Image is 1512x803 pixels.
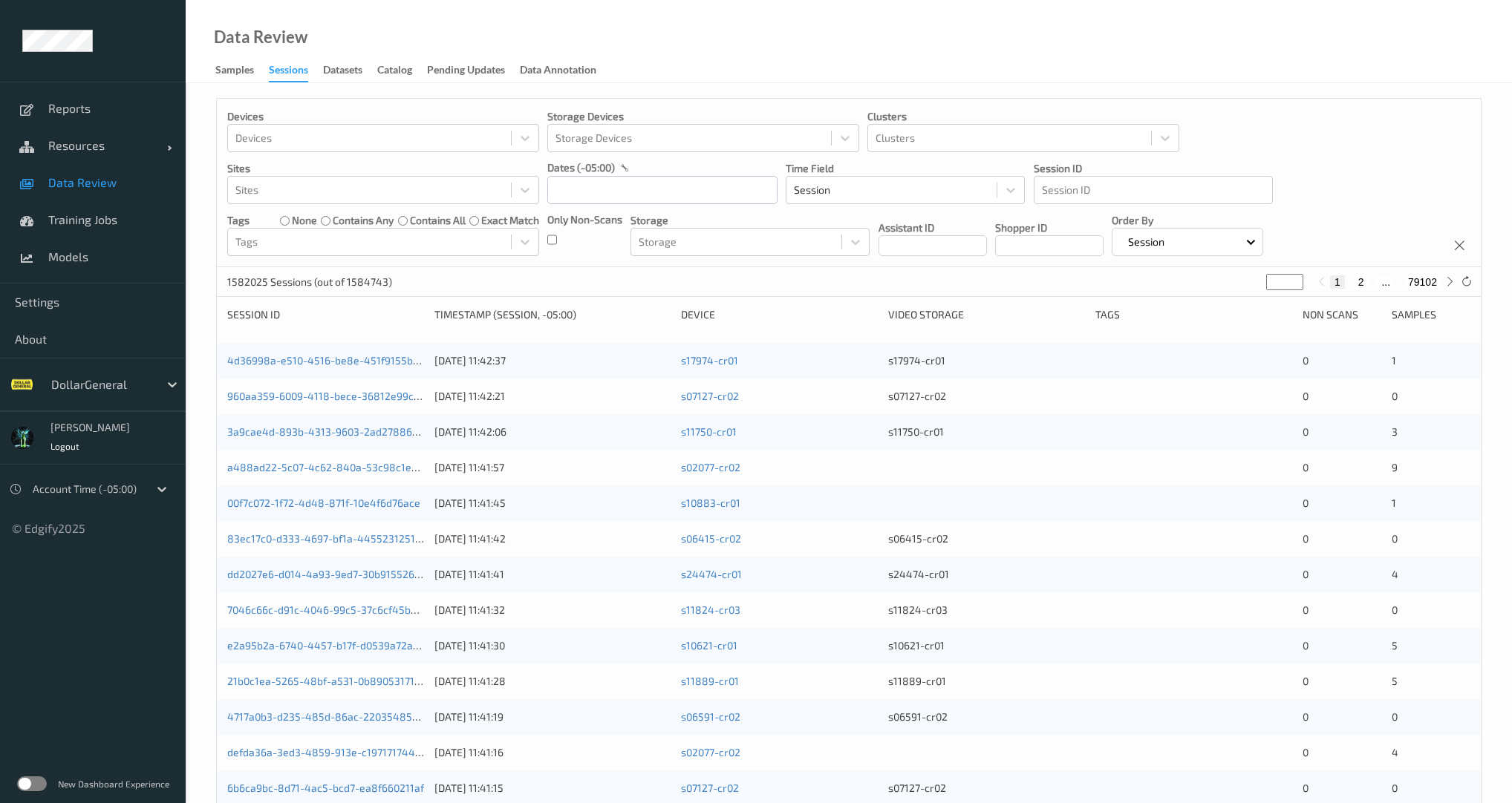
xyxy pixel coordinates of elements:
[520,60,611,81] a: Data Annotation
[888,567,1085,582] div: s24474-cr01
[215,60,269,81] a: Samples
[434,709,671,724] div: [DATE] 11:41:19
[888,353,1085,368] div: s17974-cr01
[1303,781,1309,794] span: 0
[888,638,1085,653] div: s10621-cr01
[888,425,1085,439] div: s11750-cr01
[377,60,427,81] a: Catalog
[1095,307,1292,322] div: Tags
[888,307,1085,322] div: Video Storage
[520,62,596,81] div: Data Annotation
[681,532,741,545] a: s06415-cr02
[1303,675,1309,687] span: 0
[681,675,739,687] a: s11889-cr01
[269,62,308,82] div: Sessions
[434,603,671,617] div: [DATE] 11:41:32
[434,638,671,653] div: [DATE] 11:41:30
[681,603,740,616] a: s11824-cr03
[1392,568,1398,580] span: 4
[1330,275,1345,289] button: 1
[434,460,671,475] div: [DATE] 11:41:57
[481,213,539,228] label: exact match
[1392,461,1398,473] span: 9
[1392,496,1396,509] span: 1
[1303,354,1309,367] span: 0
[227,390,431,402] a: 960aa359-6009-4118-bece-36812e99c3eb
[214,30,307,45] div: Data Review
[1392,390,1398,402] span: 0
[227,603,428,616] a: 7046c66c-d91c-4046-99c5-37c6cf45be4c
[227,781,424,794] a: 6b6ca9bc-8d71-4ac5-bcd7-ea8f660211af
[681,746,740,758] a: s02077-cr02
[227,639,429,652] a: e2a95b2a-6740-4457-b17f-d0539a72ac14
[547,109,859,124] p: Storage Devices
[888,781,1085,796] div: s07127-cr02
[1392,746,1398,758] span: 4
[888,709,1085,724] div: s06591-cr02
[227,354,430,367] a: 4d36998a-e510-4516-be8e-451f9155b79a
[681,781,739,794] a: s07127-cr02
[681,710,740,723] a: s06591-cr02
[227,496,420,509] a: 00f7c072-1f72-4d48-871f-10e4f6d76ace
[269,60,323,82] a: Sessions
[867,109,1179,124] p: Clusters
[434,389,671,404] div: [DATE] 11:42:21
[888,674,1085,689] div: s11889-cr01
[630,213,870,228] p: Storage
[681,639,737,652] a: s10621-cr01
[1392,532,1398,545] span: 0
[1034,161,1273,176] p: Session ID
[1303,710,1309,723] span: 0
[786,161,1025,176] p: Time Field
[547,212,622,227] p: Only Non-Scans
[1392,781,1398,794] span: 0
[888,531,1085,546] div: s06415-cr02
[1392,425,1398,438] span: 3
[547,160,615,175] p: dates (-05:00)
[434,425,671,439] div: [DATE] 11:42:06
[1303,568,1309,580] span: 0
[434,496,671,511] div: [DATE] 11:41:45
[1392,710,1398,723] span: 0
[888,603,1085,617] div: s11824-cr03
[227,710,436,723] a: 4717a0b3-d235-485d-86ac-22035485a5eb
[1392,603,1398,616] span: 0
[1392,675,1398,687] span: 5
[1303,532,1309,545] span: 0
[377,62,412,81] div: Catalog
[427,60,520,81] a: Pending Updates
[879,220,987,235] p: Assistant ID
[434,567,671,582] div: [DATE] 11:41:41
[1112,213,1263,228] p: Order By
[1303,390,1309,402] span: 0
[1303,461,1309,473] span: 0
[1303,603,1309,616] span: 0
[434,353,671,368] div: [DATE] 11:42:37
[1303,639,1309,652] span: 0
[1123,235,1170,249] p: Session
[323,62,362,81] div: Datasets
[323,60,377,81] a: Datasets
[227,675,426,687] a: 21b0c1ea-5265-48bf-a531-0b8905317105
[227,307,424,322] div: Session ID
[1303,425,1309,438] span: 0
[227,109,539,124] p: Devices
[1303,307,1381,322] div: Non Scans
[1392,354,1396,367] span: 1
[1392,639,1398,652] span: 5
[227,213,250,228] p: Tags
[1404,275,1441,289] button: 79102
[434,781,671,796] div: [DATE] 11:41:15
[1303,496,1309,509] span: 0
[681,307,878,322] div: Device
[681,461,740,473] a: s02077-cr02
[434,307,671,322] div: Timestamp (Session, -05:00)
[1377,275,1395,289] button: ...
[681,425,737,438] a: s11750-cr01
[292,213,317,228] label: none
[681,390,739,402] a: s07127-cr02
[995,220,1104,235] p: Shopper ID
[227,425,435,438] a: 3a9cae4d-893b-4313-9603-2ad2788641ba
[227,275,392,289] p: 1582025 Sessions (out of 1584743)
[227,461,436,473] a: a488ad22-5c07-4c62-840a-53c98c1ed664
